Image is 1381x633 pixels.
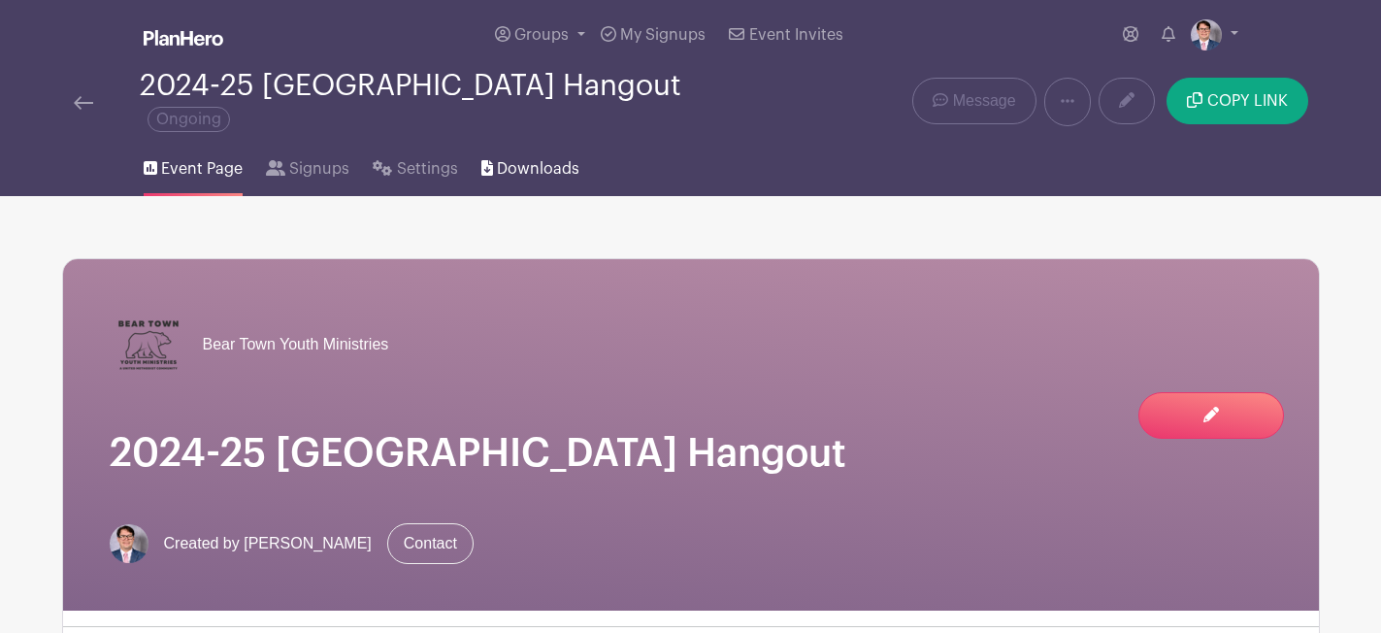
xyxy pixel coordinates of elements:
[397,157,458,181] span: Settings
[620,27,706,43] span: My Signups
[144,30,223,46] img: logo_white-6c42ec7e38ccf1d336a20a19083b03d10ae64f83f12c07503d8b9e83406b4c7d.svg
[953,89,1016,113] span: Message
[74,96,93,110] img: back-arrow-29a5d9b10d5bd6ae65dc969a981735edf675c4d7a1fe02e03b50dbd4ba3cdb55.svg
[148,107,230,132] span: Ongoing
[1191,19,1222,50] img: T.%20Moore%20Headshot%202024.jpg
[912,78,1036,124] a: Message
[144,134,243,196] a: Event Page
[110,430,1272,477] h1: 2024-25 [GEOGRAPHIC_DATA] Hangout
[140,70,769,134] div: 2024-25 [GEOGRAPHIC_DATA] Hangout
[110,524,148,563] img: T.%20Moore%20Headshot%202024.jpg
[749,27,843,43] span: Event Invites
[203,333,389,356] span: Bear Town Youth Ministries
[110,306,187,383] img: Bear%20Town%20Youth%20Ministries%20Logo.png
[289,157,349,181] span: Signups
[266,134,349,196] a: Signups
[373,134,457,196] a: Settings
[164,532,372,555] span: Created by [PERSON_NAME]
[1167,78,1307,124] button: COPY LINK
[514,27,569,43] span: Groups
[387,523,474,564] a: Contact
[1207,93,1288,109] span: COPY LINK
[161,157,243,181] span: Event Page
[497,157,579,181] span: Downloads
[481,134,579,196] a: Downloads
